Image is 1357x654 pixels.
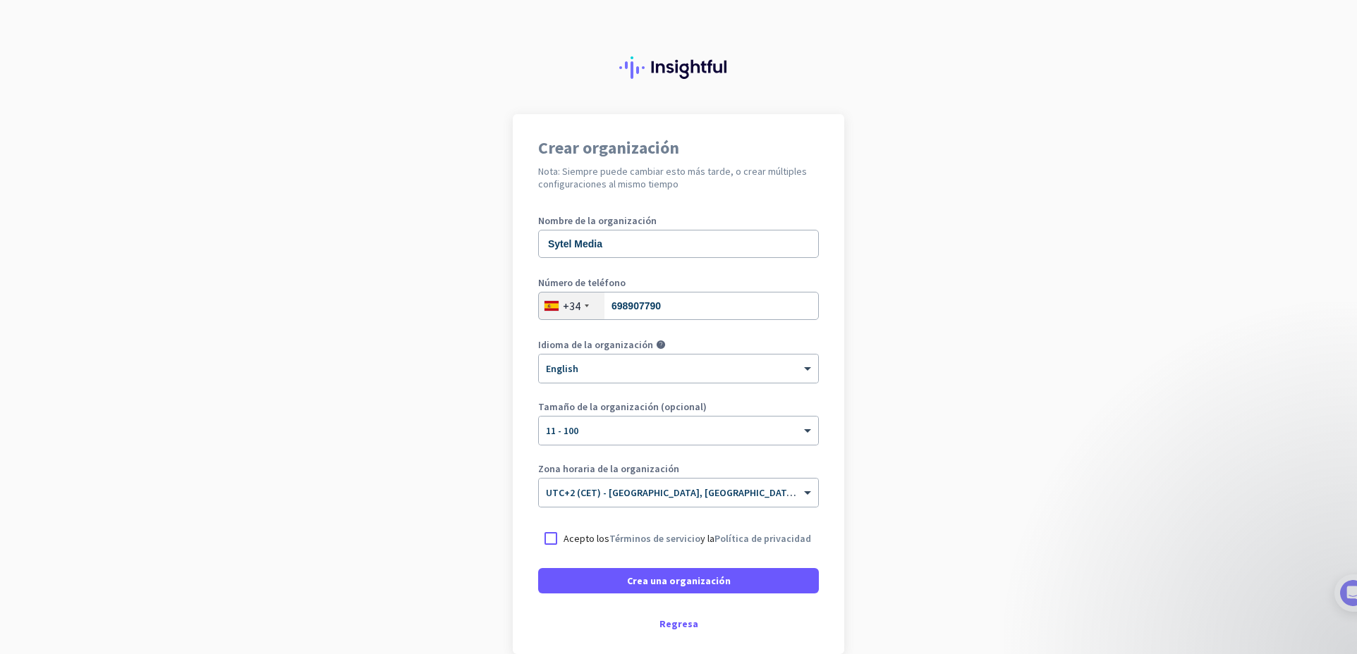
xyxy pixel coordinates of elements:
[538,278,819,288] label: Número de teléfono
[627,574,731,588] span: Crea una organización
[538,619,819,629] div: Regresa
[538,340,653,350] label: Idioma de la organización
[714,532,811,545] a: Política de privacidad
[538,464,819,474] label: Zona horaria de la organización
[538,568,819,593] button: Crea una organización
[538,216,819,226] label: Nombre de la organización
[609,532,700,545] a: Términos de servicio
[656,340,666,350] i: help
[619,56,738,79] img: Insightful
[538,140,819,156] h1: Crear organización
[563,299,580,313] div: +34
[538,230,819,258] input: ¿Cuál es el nombre de su empresa?
[538,292,819,320] input: 810 12 34 56
[564,531,811,545] p: Acepto los y la
[538,402,819,412] label: Tamaño de la organización (opcional)
[538,165,819,190] h2: Nota: Siempre puede cambiar esto más tarde, o crear múltiples configuraciones al mismo tiempo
